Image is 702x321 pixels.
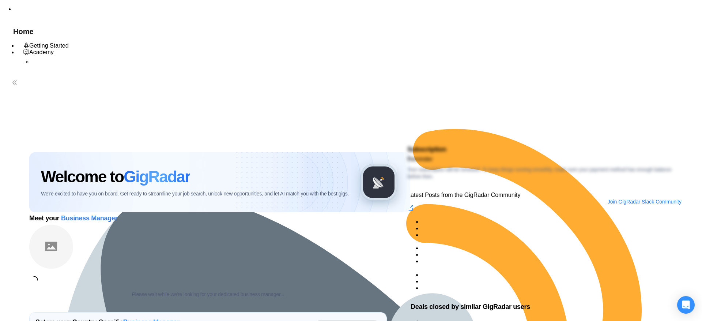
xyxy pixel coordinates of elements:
span: Getting Started [29,42,69,49]
span: Your subscription will be renewed. To keep things running smoothly, make sure your payment method... [407,167,671,179]
div: Please wait while we're looking for your dedicated business manager... [29,291,387,298]
span: We're excited to have you on board. Get ready to streamline your job search, unlock new opportuni... [41,190,349,197]
div: Open Intercom Messenger [677,296,695,314]
a: Join GigRadar Slack Community [608,199,682,205]
span: Meet your [29,214,117,222]
a: export [407,205,412,211]
span: fund-projection-screen [23,49,29,55]
span: Deals closed by similar GigRadar users [407,300,533,314]
span: loading [29,275,38,285]
span: rocket [23,42,29,48]
span: Academy [23,49,54,55]
span: Home [7,27,39,41]
span: Academy [29,49,54,55]
span: Latest Posts from the GigRadar Community [407,192,520,198]
li: Getting Started [18,42,105,49]
img: placeholder.png [29,225,73,269]
h1: Welcome to [41,168,190,186]
span: Business Manager [61,214,117,222]
span: double-left [11,80,18,87]
span: Subscription [407,146,446,153]
div: Reminder [407,156,682,163]
img: gigradar-logo.png [361,164,397,201]
span: GigRadar [124,168,190,186]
